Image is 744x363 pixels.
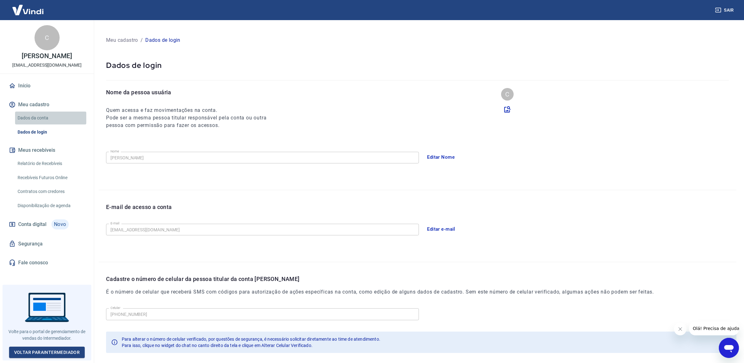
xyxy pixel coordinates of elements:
[8,237,86,251] a: Segurança
[106,114,278,129] h6: Pode ser a mesma pessoa titular responsável pela conta ou outra pessoa com permissão para fazer o...
[501,88,514,101] div: C
[424,151,458,164] button: Editar Nome
[689,322,739,335] iframe: Mensagem da empresa
[8,217,86,232] a: Conta digitalNovo
[15,112,86,124] a: Dados da conta
[51,219,69,229] span: Novo
[8,98,86,112] button: Meu cadastro
[15,126,86,139] a: Dados de login
[12,62,82,69] p: [EMAIL_ADDRESS][DOMAIN_NAME]
[674,323,687,335] iframe: Fechar mensagem
[122,343,313,348] span: Para isso, clique no widget do chat no canto direito da tela e clique em Alterar Celular Verificado.
[8,0,48,19] img: Vindi
[8,79,86,93] a: Início
[18,220,46,229] span: Conta digital
[8,256,86,270] a: Fale conosco
[8,143,86,157] button: Meus recebíveis
[9,347,85,358] a: Voltar paraIntermediador
[22,53,72,59] p: [PERSON_NAME]
[106,60,729,70] p: Dados de login
[15,171,86,184] a: Recebíveis Futuros Online
[110,149,119,154] label: Nome
[714,4,736,16] button: Sair
[35,25,60,50] div: C
[15,185,86,198] a: Contratos com credores
[106,275,654,283] p: Cadastre o número de celular da pessoa titular da conta [PERSON_NAME]
[110,305,120,310] label: Celular
[106,203,172,211] p: E-mail de acesso a conta
[424,223,459,236] button: Editar e-mail
[106,107,278,114] h6: Quem acessa e faz movimentações na conta.
[141,36,143,44] p: /
[145,36,180,44] p: Dados de login
[719,338,739,358] iframe: Botão para abrir a janela de mensagens
[122,337,380,342] span: Para alterar o número de celular verificado, por questões de segurança, é necessário solicitar di...
[110,221,119,226] label: E-mail
[4,4,53,9] span: Olá! Precisa de ajuda?
[106,36,138,44] p: Meu cadastro
[15,157,86,170] a: Relatório de Recebíveis
[106,288,654,296] h6: É o número de celular que receberá SMS com códigos para autorização de ações específicas na conta...
[106,88,278,96] p: Nome da pessoa usuária
[15,199,86,212] a: Disponibilização de agenda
